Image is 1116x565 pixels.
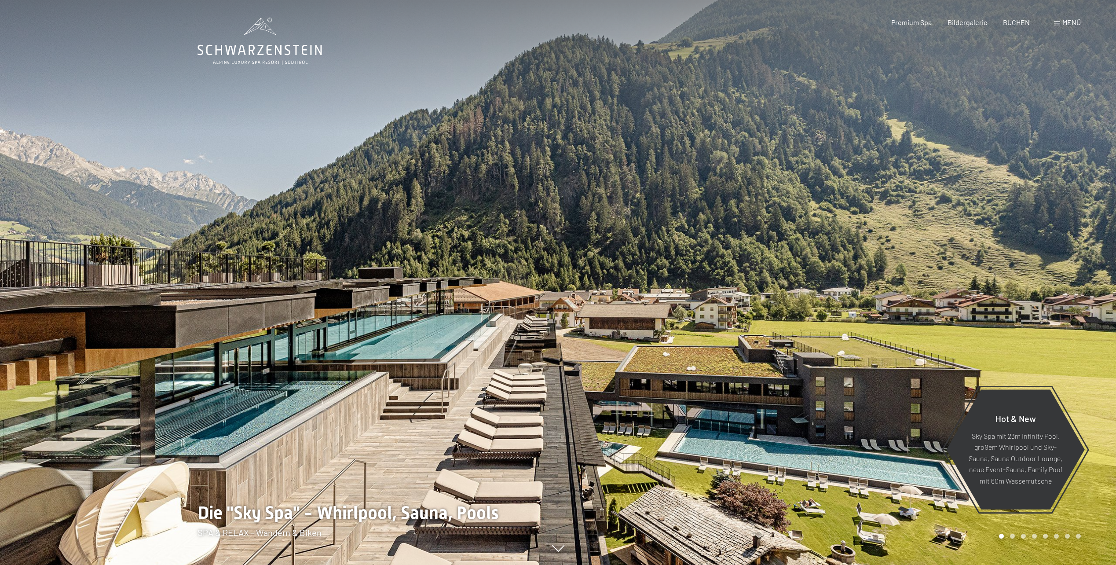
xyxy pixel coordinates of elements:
a: Bildergalerie [948,18,988,26]
a: BUCHEN [1003,18,1030,26]
div: Carousel Page 6 [1054,534,1059,539]
div: Carousel Page 7 [1065,534,1070,539]
div: Carousel Page 4 [1032,534,1037,539]
p: Sky Spa mit 23m Infinity Pool, großem Whirlpool und Sky-Sauna, Sauna Outdoor Lounge, neue Event-S... [968,430,1063,486]
div: Carousel Pagination [996,534,1081,539]
div: Carousel Page 2 [1010,534,1015,539]
span: Hot & New [995,413,1036,423]
div: Carousel Page 1 (Current Slide) [999,534,1004,539]
a: Hot & New Sky Spa mit 23m Infinity Pool, großem Whirlpool und Sky-Sauna, Sauna Outdoor Lounge, ne... [946,389,1085,510]
div: Carousel Page 3 [1021,534,1026,539]
div: Carousel Page 5 [1043,534,1048,539]
a: Premium Spa [891,18,932,26]
span: Menü [1062,18,1081,26]
div: Carousel Page 8 [1076,534,1081,539]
